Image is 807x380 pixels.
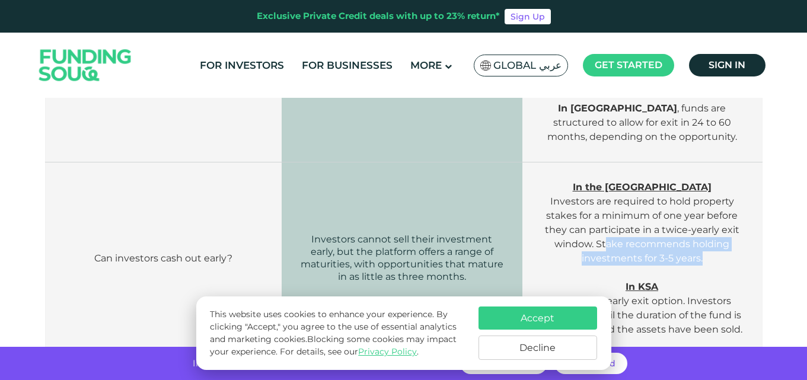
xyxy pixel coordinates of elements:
span: There is no early exit option. Investors must wait until the duration of the fund is completed an... [541,281,742,335]
span: Global عربي [493,59,562,72]
strong: In [GEOGRAPHIC_DATA] [558,103,677,114]
span: Invest with no hidden fees and get returns of up to [193,357,416,369]
img: SA Flag [480,60,491,71]
a: Sign Up [505,9,551,24]
button: Decline [479,336,597,360]
span: Can investors cash out early? [94,253,232,264]
a: Privacy Policy [358,346,417,357]
a: Sign in [689,54,765,76]
button: Accept [479,306,597,330]
span: Investors are required to hold property stakes for a minimum of one year before they can particip... [545,181,739,264]
span: Get started [595,59,662,71]
span: Blocking some cookies may impact your experience. [210,334,457,357]
span: More [410,59,442,71]
strong: In the [GEOGRAPHIC_DATA] [573,181,712,193]
div: Exclusive Private Credit deals with up to 23% return* [257,9,500,23]
img: Logo [27,36,143,95]
span: Sign in [709,59,745,71]
a: For Businesses [299,56,395,75]
a: For Investors [197,56,287,75]
span: For details, see our . [280,346,419,357]
span: , funds are structured to allow for exit in 24 to 60 months, depending on the opportunity. [547,103,737,142]
p: This website uses cookies to enhance your experience. By clicking "Accept," you agree to the use ... [210,308,466,358]
span: Investors cannot sell their investment early, but the platform offers a range of maturities, with... [301,234,503,282]
strong: In KSA [626,281,658,292]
